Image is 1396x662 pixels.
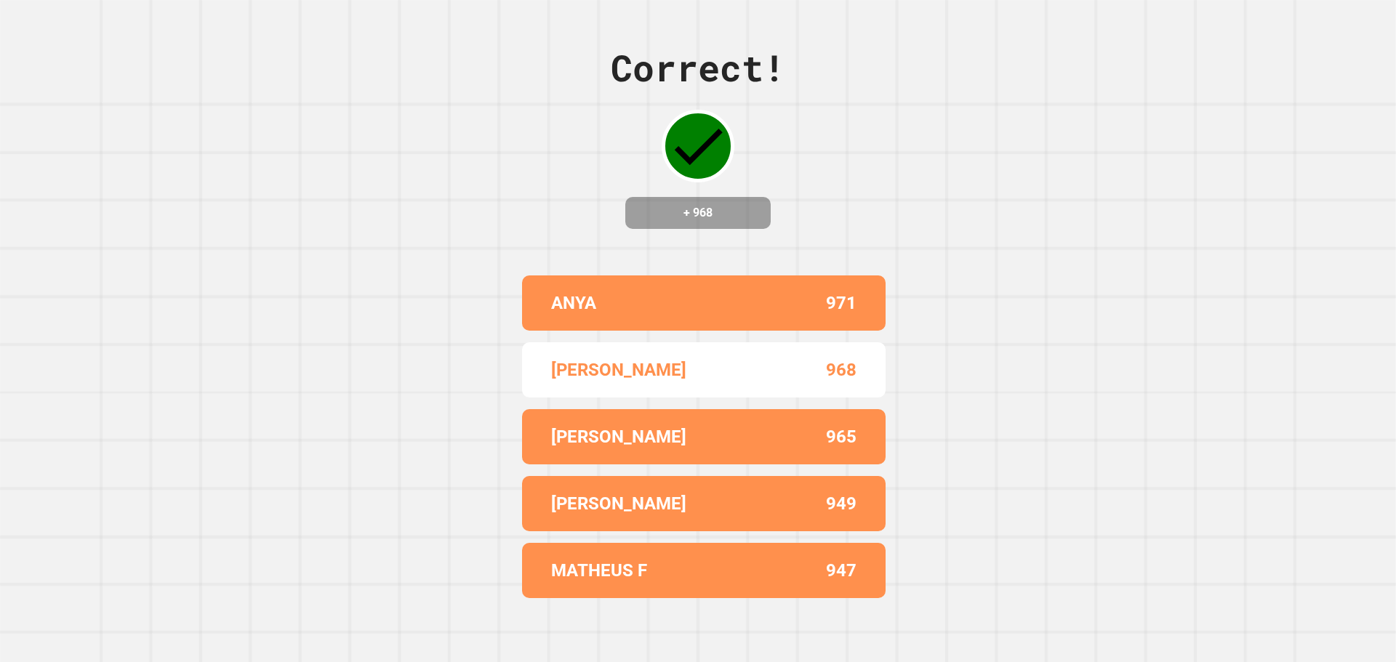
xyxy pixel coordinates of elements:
[611,41,785,95] div: Correct!
[826,290,857,316] p: 971
[551,290,596,316] p: ANYA
[551,357,686,383] p: [PERSON_NAME]
[551,491,686,517] p: [PERSON_NAME]
[551,424,686,450] p: [PERSON_NAME]
[826,491,857,517] p: 949
[551,557,647,584] p: MATHEUS F
[640,204,756,222] h4: + 968
[826,424,857,450] p: 965
[826,357,857,383] p: 968
[826,557,857,584] p: 947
